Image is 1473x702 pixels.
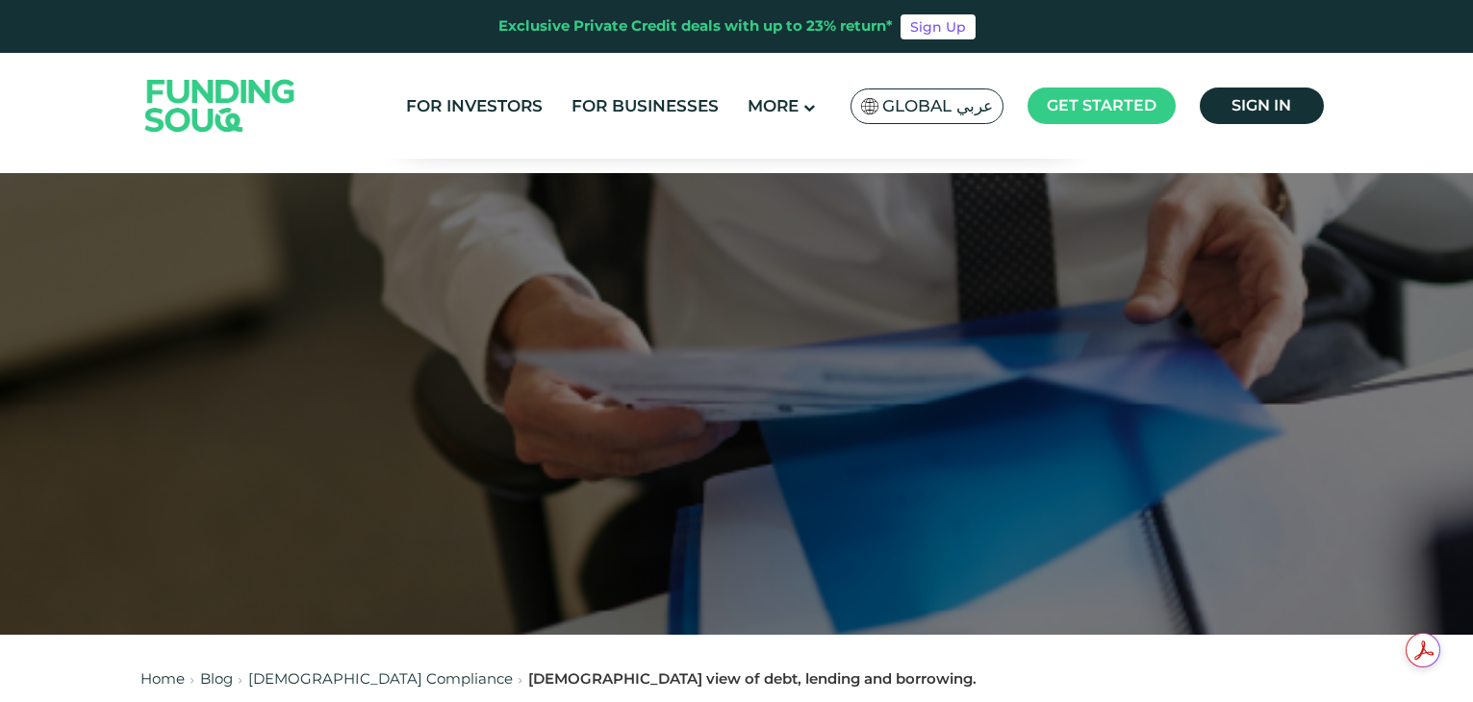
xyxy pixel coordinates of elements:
div: Exclusive Private Credit deals with up to 23% return* [498,15,893,38]
span: Get started [1047,96,1156,114]
a: For Investors [401,90,547,122]
span: More [748,96,799,115]
a: Sign Up [901,14,976,39]
span: Global عربي [882,95,993,117]
img: SA Flag [861,98,878,114]
a: [DEMOGRAPHIC_DATA] Compliance [248,669,513,688]
img: Logo [126,57,315,154]
a: Sign in [1200,88,1324,124]
a: For Businesses [567,90,724,122]
div: [DEMOGRAPHIC_DATA] view of debt, lending and borrowing. [528,668,977,690]
a: Home [140,669,185,688]
span: Sign in [1232,96,1291,114]
a: Blog [200,669,233,688]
